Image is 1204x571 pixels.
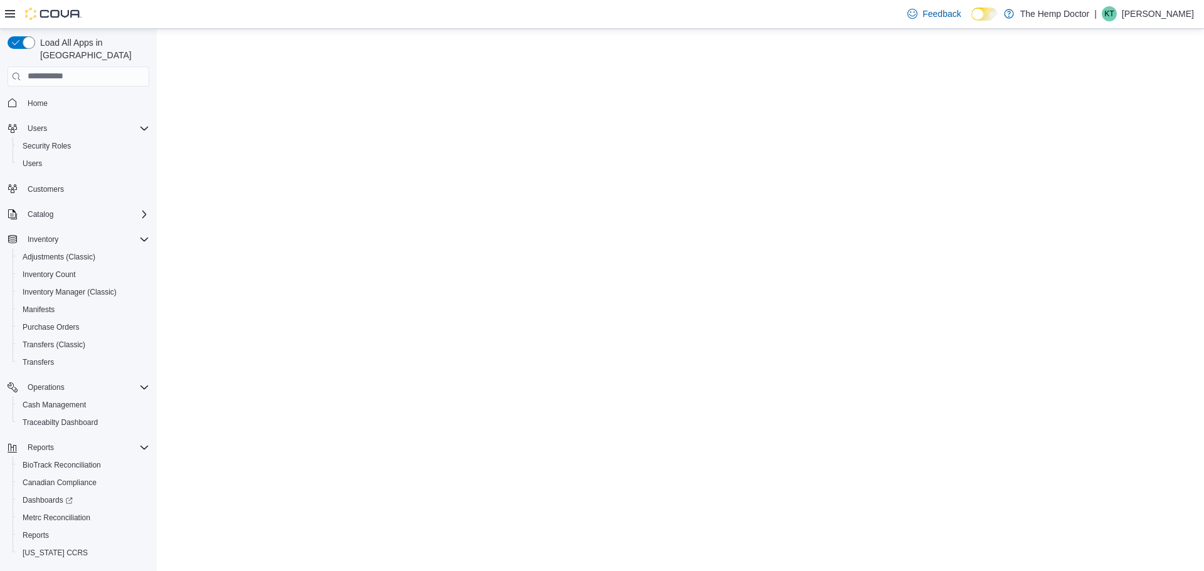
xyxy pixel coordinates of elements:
span: Cash Management [18,397,149,412]
span: Catalog [23,207,149,222]
a: Customers [23,182,69,197]
button: Manifests [13,301,154,318]
p: The Hemp Doctor [1020,6,1089,21]
a: Inventory Count [18,267,81,282]
span: Reports [23,440,149,455]
span: Transfers (Classic) [18,337,149,352]
button: Metrc Reconciliation [13,509,154,526]
span: Load All Apps in [GEOGRAPHIC_DATA] [35,36,149,61]
span: Inventory Count [18,267,149,282]
span: Dashboards [18,493,149,508]
a: [US_STATE] CCRS [18,545,93,560]
span: Reports [23,530,49,540]
button: Transfers [13,354,154,371]
span: Customers [23,181,149,197]
a: Home [23,96,53,111]
a: Canadian Compliance [18,475,102,490]
span: Operations [23,380,149,395]
span: Transfers [18,355,149,370]
span: Metrc Reconciliation [23,513,90,523]
button: Inventory Count [13,266,154,283]
a: Reports [18,528,54,543]
button: Reports [3,439,154,456]
button: [US_STATE] CCRS [13,544,154,562]
button: Inventory Manager (Classic) [13,283,154,301]
span: Inventory [28,234,58,244]
button: Transfers (Classic) [13,336,154,354]
input: Dark Mode [971,8,998,21]
a: Manifests [18,302,60,317]
span: Customers [28,184,64,194]
p: | [1094,6,1097,21]
a: Inventory Manager (Classic) [18,285,122,300]
span: Canadian Compliance [23,478,97,488]
button: Security Roles [13,137,154,155]
button: BioTrack Reconciliation [13,456,154,474]
a: Purchase Orders [18,320,85,335]
button: Users [23,121,52,136]
span: Manifests [23,305,55,315]
span: Inventory Count [23,270,76,280]
button: Home [3,94,154,112]
span: Users [18,156,149,171]
span: BioTrack Reconciliation [18,458,149,473]
button: Operations [3,379,154,396]
span: Reports [28,443,54,453]
span: Home [23,95,149,111]
a: Cash Management [18,397,91,412]
a: Security Roles [18,139,76,154]
p: [PERSON_NAME] [1122,6,1194,21]
span: Home [28,98,48,108]
button: Reports [23,440,59,455]
a: BioTrack Reconciliation [18,458,106,473]
span: Metrc Reconciliation [18,510,149,525]
span: Operations [28,382,65,392]
span: Cash Management [23,400,86,410]
a: Traceabilty Dashboard [18,415,103,430]
img: Cova [25,8,82,20]
button: Cash Management [13,396,154,414]
a: Users [18,156,47,171]
button: Purchase Orders [13,318,154,336]
span: Purchase Orders [18,320,149,335]
span: Washington CCRS [18,545,149,560]
span: Canadian Compliance [18,475,149,490]
button: Users [13,155,154,172]
span: [US_STATE] CCRS [23,548,88,558]
button: Canadian Compliance [13,474,154,491]
button: Catalog [3,206,154,223]
span: Catalog [28,209,53,219]
a: Metrc Reconciliation [18,510,95,525]
span: Adjustments (Classic) [23,252,95,262]
a: Transfers [18,355,59,370]
span: Inventory Manager (Classic) [23,287,117,297]
button: Customers [3,180,154,198]
span: Purchase Orders [23,322,80,332]
span: BioTrack Reconciliation [23,460,101,470]
span: Security Roles [18,139,149,154]
button: Adjustments (Classic) [13,248,154,266]
button: Traceabilty Dashboard [13,414,154,431]
button: Users [3,120,154,137]
span: Dashboards [23,495,73,505]
button: Reports [13,526,154,544]
a: Dashboards [18,493,78,508]
a: Transfers (Classic) [18,337,90,352]
span: Inventory Manager (Classic) [18,285,149,300]
button: Inventory [3,231,154,248]
span: Transfers [23,357,54,367]
span: Transfers (Classic) [23,340,85,350]
span: Reports [18,528,149,543]
span: Users [28,123,47,134]
span: Traceabilty Dashboard [23,417,98,427]
span: Users [23,159,42,169]
a: Adjustments (Classic) [18,249,100,265]
a: Dashboards [13,491,154,509]
span: Manifests [18,302,149,317]
button: Inventory [23,232,63,247]
span: Feedback [922,8,961,20]
span: KT [1104,6,1114,21]
span: Traceabilty Dashboard [18,415,149,430]
a: Feedback [902,1,966,26]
